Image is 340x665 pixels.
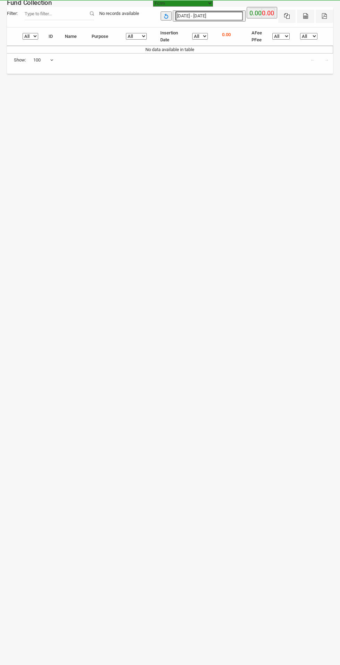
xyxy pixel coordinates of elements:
[60,27,86,46] th: Name
[247,7,277,18] button: 0.00 0.00
[278,10,296,23] button: Excel
[155,27,187,46] th: Insertion Date
[33,54,54,67] span: 100
[262,8,274,18] label: 0.00
[316,10,333,23] button: Pdf
[252,36,262,43] li: PFee
[7,46,333,53] td: No data available in table
[14,57,26,64] span: Show:
[222,31,231,38] p: 0.00
[249,8,262,18] label: 0.00
[25,7,94,20] input: Filter:
[94,7,144,20] div: No records available
[306,54,319,67] a: ←
[43,27,60,46] th: ID
[86,27,121,46] th: Purpose
[33,57,53,64] span: 100
[320,54,333,67] a: →
[297,10,314,23] button: CSV
[252,30,262,36] li: AFee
